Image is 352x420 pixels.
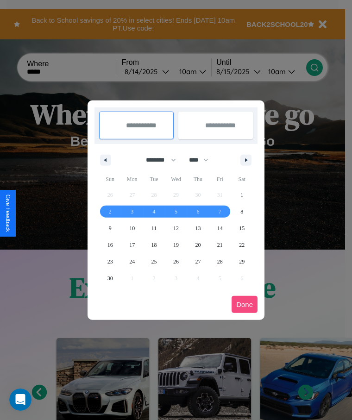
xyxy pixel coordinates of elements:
span: Sat [231,172,253,187]
span: 30 [107,270,113,287]
span: 13 [195,220,201,237]
span: 4 [153,203,156,220]
button: 16 [99,237,121,253]
span: 5 [175,203,177,220]
button: 21 [209,237,231,253]
button: 8 [231,203,253,220]
button: 10 [121,220,143,237]
button: 15 [231,220,253,237]
span: 18 [151,237,157,253]
button: 24 [121,253,143,270]
span: 2 [109,203,112,220]
button: 26 [165,253,187,270]
span: 26 [173,253,179,270]
button: 30 [99,270,121,287]
button: 28 [209,253,231,270]
span: Thu [187,172,209,187]
button: 20 [187,237,209,253]
span: 8 [240,203,243,220]
button: Done [232,296,258,313]
span: Sun [99,172,121,187]
span: 25 [151,253,157,270]
button: 6 [187,203,209,220]
span: Mon [121,172,143,187]
span: 24 [129,253,135,270]
span: 6 [196,203,199,220]
button: 13 [187,220,209,237]
div: Give Feedback [5,194,11,232]
span: 11 [151,220,157,237]
span: 23 [107,253,113,270]
button: 29 [231,253,253,270]
span: 20 [195,237,201,253]
span: 15 [239,220,245,237]
span: 29 [239,253,245,270]
span: 10 [129,220,135,237]
button: 4 [143,203,165,220]
span: 3 [131,203,133,220]
button: 23 [99,253,121,270]
button: 18 [143,237,165,253]
button: 3 [121,203,143,220]
span: 22 [239,237,245,253]
span: 1 [240,187,243,203]
span: 16 [107,237,113,253]
iframe: Intercom live chat [9,389,31,411]
button: 17 [121,237,143,253]
button: 11 [143,220,165,237]
button: 7 [209,203,231,220]
button: 14 [209,220,231,237]
span: 9 [109,220,112,237]
span: Fri [209,172,231,187]
span: 17 [129,237,135,253]
span: Wed [165,172,187,187]
button: 2 [99,203,121,220]
span: 21 [217,237,223,253]
button: 25 [143,253,165,270]
button: 5 [165,203,187,220]
button: 9 [99,220,121,237]
button: 12 [165,220,187,237]
button: 19 [165,237,187,253]
span: 12 [173,220,179,237]
span: Tue [143,172,165,187]
button: 27 [187,253,209,270]
span: 19 [173,237,179,253]
button: 1 [231,187,253,203]
span: 14 [217,220,223,237]
span: 27 [195,253,201,270]
button: 22 [231,237,253,253]
span: 28 [217,253,223,270]
span: 7 [219,203,221,220]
